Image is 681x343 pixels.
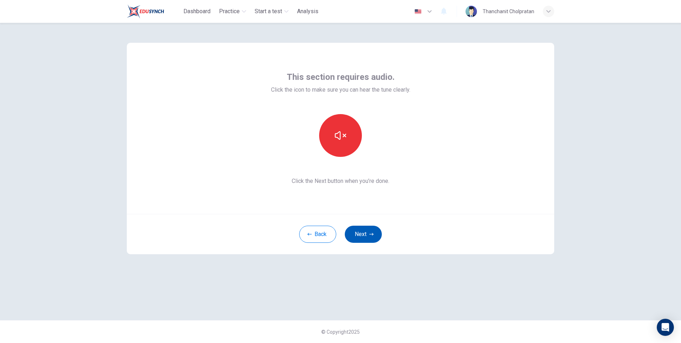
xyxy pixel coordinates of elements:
[127,4,164,19] img: Train Test logo
[297,7,318,16] span: Analysis
[466,6,477,17] img: Profile picture
[483,7,534,16] div: Thanchanit Cholpratan
[216,5,249,18] button: Practice
[252,5,291,18] button: Start a test
[294,5,321,18] button: Analysis
[321,329,360,335] span: © Copyright 2025
[271,177,410,185] span: Click the Next button when you’re done.
[181,5,213,18] button: Dashboard
[657,319,674,336] div: Open Intercom Messenger
[127,4,181,19] a: Train Test logo
[219,7,240,16] span: Practice
[414,9,422,14] img: en
[255,7,282,16] span: Start a test
[299,226,336,243] button: Back
[183,7,210,16] span: Dashboard
[345,226,382,243] button: Next
[271,86,410,94] span: Click the icon to make sure you can hear the tune clearly.
[287,71,395,83] span: This section requires audio.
